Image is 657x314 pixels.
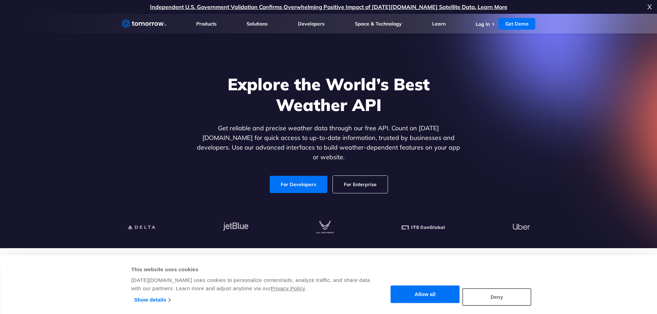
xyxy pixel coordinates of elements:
a: Home link [122,19,167,29]
p: Get reliable and precise weather data through our free API. Count on [DATE][DOMAIN_NAME] for quic... [196,123,462,162]
a: Get Demo [498,18,535,30]
a: For Enterprise [333,176,388,193]
a: Space & Technology [355,21,402,27]
div: [DATE][DOMAIN_NAME] uses cookies to personalize content/ads, analyze traffic, and share data with... [131,276,371,293]
button: Deny [462,288,531,306]
a: Show details [134,295,170,305]
button: Allow all [391,286,460,303]
a: Privacy Policy [271,285,305,291]
h1: Explore the World’s Best Weather API [196,74,462,115]
a: Log In [476,21,490,27]
a: Solutions [247,21,268,27]
a: Independent U.S. Government Validation Confirms Overwhelming Positive Impact of [DATE][DOMAIN_NAM... [150,3,507,10]
a: Products [196,21,217,27]
a: Developers [298,21,325,27]
a: For Developers [270,176,327,193]
div: This website uses cookies [131,265,371,274]
a: Learn [432,21,446,27]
